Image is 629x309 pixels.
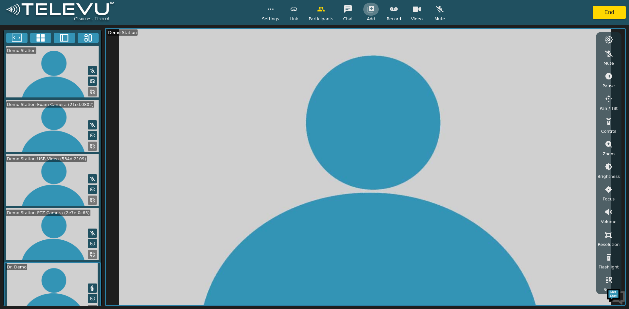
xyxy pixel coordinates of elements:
div: Demo Station [6,47,36,54]
div: Dr. Demo [6,264,27,270]
button: Replace Feed [88,87,97,96]
button: Picture in Picture [88,185,97,194]
span: Chat [343,16,353,22]
span: Flashlight [599,264,619,270]
button: Three Window Medium [78,33,99,43]
button: Picture in Picture [88,294,97,303]
span: Pan / Tilt [600,105,618,112]
div: Demo Station-USB Video (534d:2109) [6,156,87,162]
button: Mute [88,120,97,129]
span: We're online! [38,82,90,148]
img: d_736959983_company_1615157101543_736959983 [11,30,28,47]
span: Control [601,128,616,134]
button: Picture in Picture [88,239,97,248]
span: Mute [603,60,614,66]
div: Demo Station-PTZ Camera (2e7e:0c65) [6,210,90,216]
button: Replace Feed [88,250,97,259]
button: Picture in Picture [88,131,97,140]
span: Brightness [598,173,620,180]
button: Replace Feed [88,142,97,151]
button: Mute [88,174,97,183]
button: Picture in Picture [88,77,97,86]
button: Two Window Medium [54,33,75,43]
span: Volume [601,218,617,225]
span: Add [367,16,375,22]
span: Settings [262,16,279,22]
span: Scan [603,286,614,293]
div: Minimize live chat window [107,3,123,19]
span: Participants [309,16,333,22]
button: Mute [88,283,97,293]
button: Mute [88,229,97,238]
button: Mute [88,66,97,75]
div: Chat with us now [34,34,110,43]
div: Demo Station [107,29,138,36]
span: Resolution [598,241,619,248]
textarea: Type your message and hit 'Enter' [3,179,125,201]
span: Video [411,16,423,22]
img: Chat Widget [606,286,626,306]
div: Demo Station-Exam Camera (21cd:0802) [6,101,94,108]
span: Zoom [602,151,615,157]
button: End [593,6,626,19]
span: Pause [602,83,615,89]
button: Fullscreen [6,33,28,43]
span: Record [387,16,401,22]
button: Replace Feed [88,196,97,205]
span: Focus [603,196,615,202]
span: Link [290,16,298,22]
button: 4x4 [30,33,51,43]
span: Mute [434,16,445,22]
